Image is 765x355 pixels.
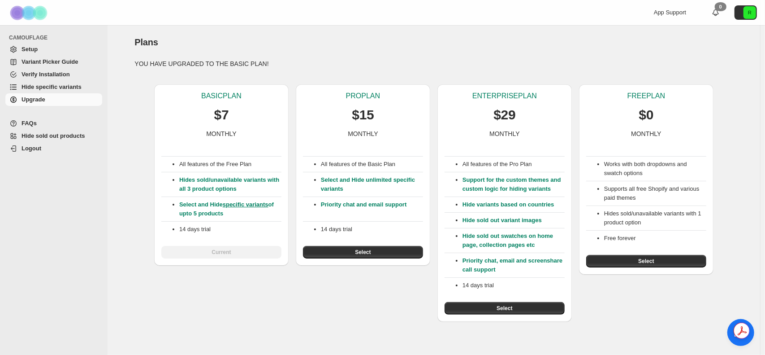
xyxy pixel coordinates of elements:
[639,106,654,124] p: $0
[201,92,242,101] p: BASIC PLAN
[22,120,37,127] span: FAQs
[462,232,565,250] p: Hide sold out swatches on home page, collection pages etc
[22,96,45,103] span: Upgrade
[497,305,512,312] span: Select
[22,58,78,65] span: Variant Picker Guide
[5,142,102,155] a: Logout
[5,68,102,81] a: Verify Installation
[462,281,565,290] p: 14 days trial
[604,160,706,178] li: Works with both dropdowns and swatch options
[462,216,565,225] p: Hide sold out variant images
[631,129,661,138] p: MONTHLY
[346,92,380,101] p: PRO PLAN
[5,93,102,106] a: Upgrade
[214,106,229,124] p: $7
[743,6,756,19] span: Avatar with initials R
[472,92,537,101] p: ENTERPRISE PLAN
[462,200,565,209] p: Hide variants based on countries
[604,209,706,227] li: Hides sold/unavailable variants with 1 product option
[355,249,371,256] span: Select
[9,34,103,41] span: CAMOUFLAGE
[654,9,686,16] span: App Support
[711,8,720,17] a: 0
[462,160,565,169] p: All features of the Pro Plan
[321,160,423,169] p: All features of the Basic Plan
[715,2,726,11] div: 0
[321,225,423,234] p: 14 days trial
[179,200,281,218] p: Select and Hide of upto 5 products
[727,319,754,346] a: Open chat
[5,56,102,68] a: Variant Picker Guide
[5,43,102,56] a: Setup
[7,0,52,25] img: Camouflage
[22,71,70,78] span: Verify Installation
[735,5,757,20] button: Avatar with initials R
[604,184,706,202] li: Supports all free Shopify and various paid themes
[134,59,733,68] p: YOU HAVE UPGRADED TO THE BASIC PLAN!
[348,129,378,138] p: MONTHLY
[22,132,85,139] span: Hide sold out products
[223,201,268,208] a: specific variants
[134,37,158,47] span: Plans
[179,160,281,169] p: All features of the Free Plan
[206,129,236,138] p: MONTHLY
[586,255,706,267] button: Select
[462,175,565,193] p: Support for the custom themes and custom logic for hiding variants
[5,81,102,93] a: Hide specific variants
[321,200,423,218] p: Priority chat and email support
[179,225,281,234] p: 14 days trial
[462,256,565,274] p: Priority chat, email and screenshare call support
[489,129,519,138] p: MONTHLY
[604,234,706,243] li: Free forever
[22,83,82,90] span: Hide specific variants
[22,46,38,53] span: Setup
[748,10,752,15] text: R
[22,145,41,152] span: Logout
[638,258,654,265] span: Select
[627,92,665,101] p: FREE PLAN
[5,130,102,142] a: Hide sold out products
[321,175,423,193] p: Select and Hide unlimited specific variants
[5,117,102,130] a: FAQs
[352,106,374,124] p: $15
[303,246,423,259] button: Select
[179,175,281,193] p: Hides sold/unavailable variants with all 3 product options
[445,302,565,315] button: Select
[493,106,515,124] p: $29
